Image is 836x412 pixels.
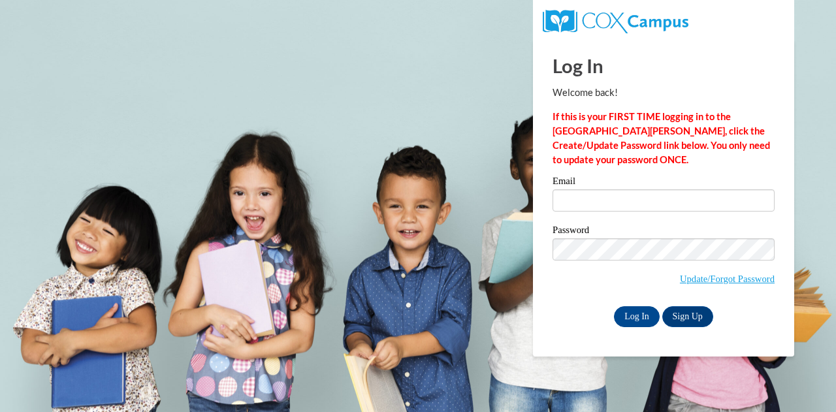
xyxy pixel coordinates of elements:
h1: Log In [553,52,775,79]
strong: If this is your FIRST TIME logging in to the [GEOGRAPHIC_DATA][PERSON_NAME], click the Create/Upd... [553,111,770,165]
a: Update/Forgot Password [680,274,775,284]
a: Sign Up [662,306,713,327]
input: Log In [614,306,660,327]
p: Welcome back! [553,86,775,100]
label: Email [553,176,775,189]
a: COX Campus [543,15,688,26]
label: Password [553,225,775,238]
img: COX Campus [543,10,688,33]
